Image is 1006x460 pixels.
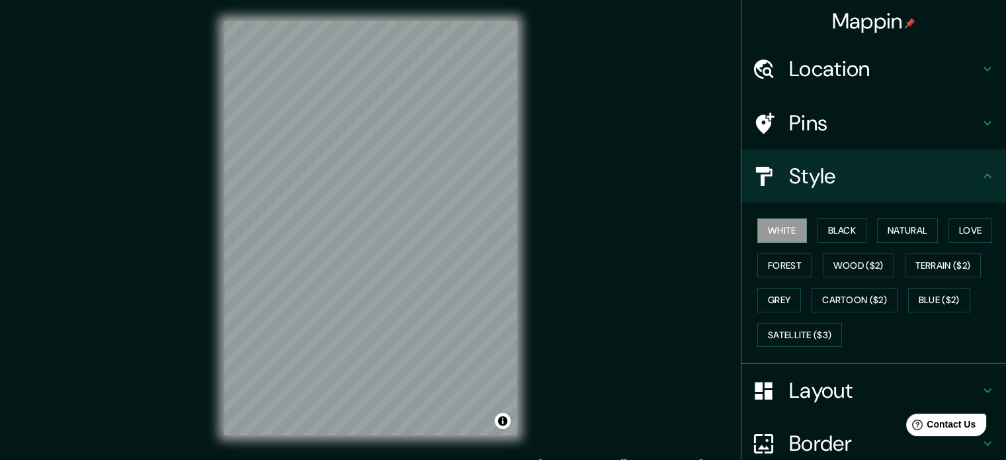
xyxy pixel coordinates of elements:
[224,21,517,436] canvas: Map
[789,56,980,82] h4: Location
[905,18,915,28] img: pin-icon.png
[789,430,980,457] h4: Border
[757,288,801,312] button: Grey
[812,288,898,312] button: Cartoon ($2)
[789,377,980,404] h4: Layout
[495,413,511,429] button: Toggle attribution
[908,288,970,312] button: Blue ($2)
[741,42,1006,95] div: Location
[757,218,807,243] button: White
[757,323,842,347] button: Satellite ($3)
[741,150,1006,203] div: Style
[948,218,992,243] button: Love
[757,253,812,278] button: Forest
[817,218,867,243] button: Black
[905,253,982,278] button: Terrain ($2)
[877,218,938,243] button: Natural
[823,253,894,278] button: Wood ($2)
[832,8,916,34] h4: Mappin
[789,110,980,136] h4: Pins
[888,408,991,445] iframe: Help widget launcher
[741,364,1006,417] div: Layout
[789,163,980,189] h4: Style
[741,97,1006,150] div: Pins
